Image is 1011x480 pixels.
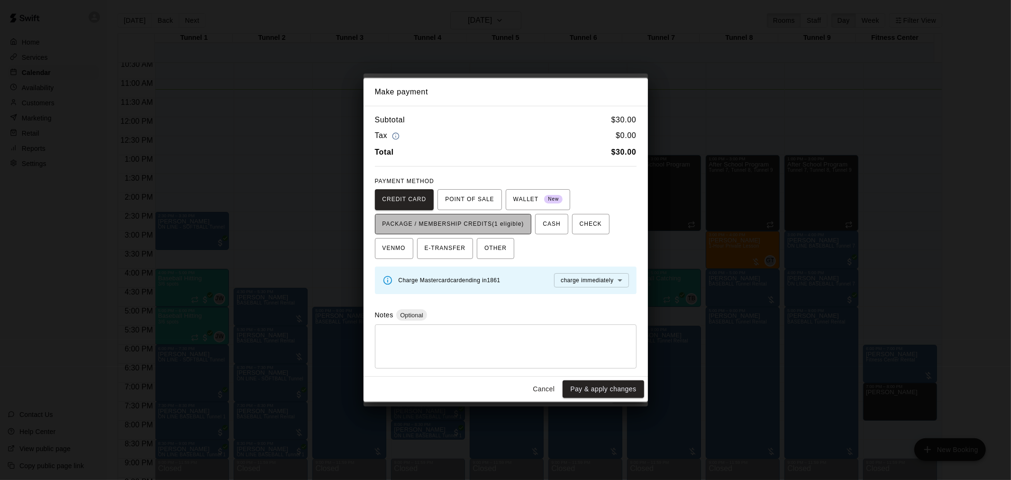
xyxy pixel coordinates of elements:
[375,148,394,156] b: Total
[528,380,559,398] button: Cancel
[417,238,474,259] button: E-TRANSFER
[611,148,637,156] b: $ 30.00
[563,380,644,398] button: Pay & apply changes
[375,214,532,235] button: PACKAGE / MEMBERSHIP CREDITS(1 eligible)
[561,277,613,284] span: charge immediately
[383,217,524,232] span: PACKAGE / MEMBERSHIP CREDITS (1 eligible)
[375,114,405,126] h6: Subtotal
[513,192,563,207] span: WALLET
[535,214,568,235] button: CASH
[477,238,514,259] button: OTHER
[375,189,434,210] button: CREDIT CARD
[425,241,466,256] span: E-TRANSFER
[506,189,571,210] button: WALLET New
[437,189,501,210] button: POINT OF SALE
[611,114,637,126] h6: $ 30.00
[375,129,402,142] h6: Tax
[375,238,413,259] button: VENMO
[396,312,427,319] span: Optional
[543,217,560,232] span: CASH
[375,178,434,185] span: PAYMENT METHOD
[572,214,610,235] button: CHECK
[544,193,563,206] span: New
[445,192,494,207] span: POINT OF SALE
[383,192,427,207] span: CREDIT CARD
[399,277,501,284] span: Charge Mastercard card ending in 1861
[580,217,602,232] span: CHECK
[364,78,648,106] h2: Make payment
[383,241,406,256] span: VENMO
[375,311,393,319] label: Notes
[616,129,636,142] h6: $ 0.00
[484,241,507,256] span: OTHER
